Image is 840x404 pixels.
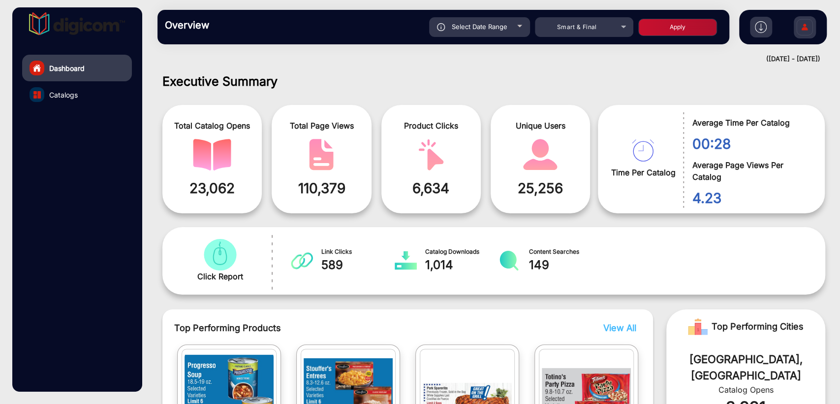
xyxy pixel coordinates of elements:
[321,256,395,274] span: 589
[601,321,634,335] button: View All
[712,317,804,337] span: Top Performing Cities
[33,91,41,99] img: catalog
[498,120,583,132] span: Unique Users
[692,134,810,154] span: 00:28
[452,23,507,31] span: Select Date Range
[794,11,815,46] img: Sign%20Up.svg
[688,317,708,337] img: Rank image
[529,247,602,256] span: Content Searches
[557,23,597,31] span: Smart & Final
[22,55,132,81] a: Dashboard
[49,90,78,100] span: Catalogs
[162,74,825,89] h1: Executive Summary
[425,247,498,256] span: Catalog Downloads
[49,63,85,73] span: Dashboard
[197,270,243,282] span: Click Report
[291,251,313,270] img: catalog
[170,120,254,132] span: Total Catalog Opens
[170,178,254,199] span: 23,062
[603,323,636,333] span: View All
[638,19,717,36] button: Apply
[692,117,810,129] span: Average Time Per Catalog
[321,247,395,256] span: Link Clicks
[412,139,450,170] img: catalog
[498,251,520,270] img: catalog
[302,139,341,170] img: catalog
[755,21,767,33] img: h2download.svg
[395,251,417,270] img: catalog
[279,120,364,132] span: Total Page Views
[193,139,231,170] img: catalog
[692,188,810,208] span: 4.23
[201,239,239,270] img: catalog
[437,23,445,31] img: icon
[148,54,820,64] div: ([DATE] - [DATE])
[29,12,125,35] img: vmg-logo
[521,139,560,170] img: catalog
[498,178,583,199] span: 25,256
[22,81,132,108] a: Catalogs
[681,384,810,396] div: Catalog Opens
[632,139,654,162] img: catalog
[681,351,810,384] div: [GEOGRAPHIC_DATA], [GEOGRAPHIC_DATA]
[389,178,473,199] span: 6,634
[529,256,602,274] span: 149
[279,178,364,199] span: 110,379
[165,19,303,31] h3: Overview
[32,64,41,72] img: home
[389,120,473,132] span: Product Clicks
[425,256,498,274] span: 1,014
[174,321,529,335] span: Top Performing Products
[692,159,810,183] span: Average Page Views Per Catalog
